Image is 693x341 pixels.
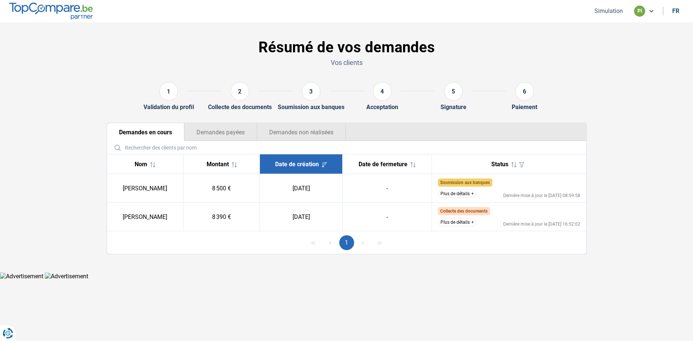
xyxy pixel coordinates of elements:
span: Date de création [275,161,319,168]
h1: Résumé de vos demandes [106,39,587,56]
button: Last Page [372,235,387,250]
td: [DATE] [260,174,343,203]
td: - [343,203,432,231]
button: Previous Page [323,235,337,250]
img: TopCompare.be [9,3,93,19]
button: Plus de détails [438,218,476,226]
td: [PERSON_NAME] [107,174,184,203]
div: 2 [231,82,249,101]
div: 5 [444,82,463,101]
div: 1 [159,82,178,101]
span: Nom [135,161,147,168]
button: Next Page [356,235,370,250]
button: Simulation [592,7,625,15]
td: - [343,174,432,203]
div: Acceptation [366,104,398,111]
td: 8 390 € [184,203,260,231]
div: Dernière mise à jour le [DATE] 16:52:02 [503,222,580,226]
div: Validation du profil [143,104,194,111]
img: Advertisement [45,273,88,280]
p: Vos clients [106,58,587,67]
td: 8 500 € [184,174,260,203]
button: Page 1 [339,235,354,250]
input: Rechercher des clients par nom [110,141,583,154]
div: Collecte des documents [208,104,272,111]
div: fr [672,7,679,14]
button: Plus de détails [438,190,476,198]
div: Paiement [512,104,537,111]
div: Soumission aux banques [278,104,344,111]
span: Status [491,161,508,168]
td: [PERSON_NAME] [107,203,184,231]
td: [DATE] [260,203,343,231]
div: pi [634,6,645,17]
div: 4 [373,82,392,101]
span: Soumission aux banques [440,180,490,185]
button: Demandes en cours [107,123,184,141]
span: Montant [207,161,229,168]
span: Date de fermeture [359,161,407,168]
button: First Page [306,235,321,250]
div: 6 [515,82,534,101]
div: Dernière mise à jour le [DATE] 08:59:58 [503,193,580,198]
button: Demandes non réalisées [257,123,346,141]
button: Demandes payées [184,123,257,141]
span: Collecte des documents [440,209,488,214]
div: 3 [302,82,320,101]
div: Signature [440,104,466,111]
